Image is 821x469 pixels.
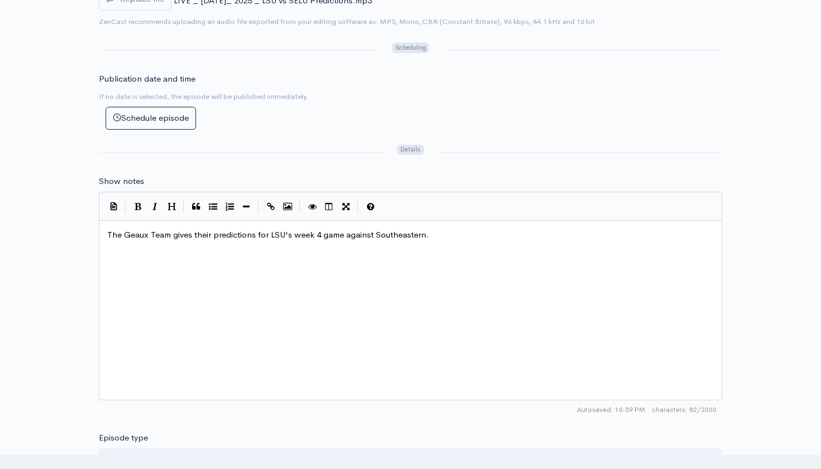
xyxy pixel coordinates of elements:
button: Italic [146,198,163,215]
span: The Geaux Team gives their predictions for LSU's week 4 game against Southeastern. [107,229,429,240]
small: If no date is selected, the episode will be published immediately. [99,92,308,101]
div: Full (Complete content that stands by itself) [106,453,705,466]
span: 82/2000 [652,405,717,415]
label: Episode type [99,432,148,444]
span: Autosaved: 10:59 PM [577,405,645,415]
i: | [183,201,184,214]
button: Heading [163,198,180,215]
button: Create Link [262,198,279,215]
i: | [299,201,300,214]
span: Details [397,145,423,155]
small: ZenCast recommends uploading an audio file exported from your editing software as: MP3, Mono, CBR... [99,17,595,26]
label: Show notes [99,175,144,188]
button: Generic List [204,198,221,215]
button: Toggle Side by Side [321,198,337,215]
label: Publication date and time [99,73,195,86]
button: Insert Image [279,198,296,215]
button: Bold [130,198,146,215]
button: Markdown Guide [362,198,379,215]
button: Insert Horizontal Line [238,198,255,215]
button: Insert Show Notes Template [105,197,122,214]
i: | [357,201,359,214]
button: Toggle Preview [304,198,321,215]
span: Scheduling [392,42,429,53]
button: Numbered List [221,198,238,215]
button: Quote [188,198,204,215]
i: | [125,201,126,214]
i: | [258,201,259,214]
button: Toggle Fullscreen [337,198,354,215]
button: Schedule episode [106,107,196,130]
